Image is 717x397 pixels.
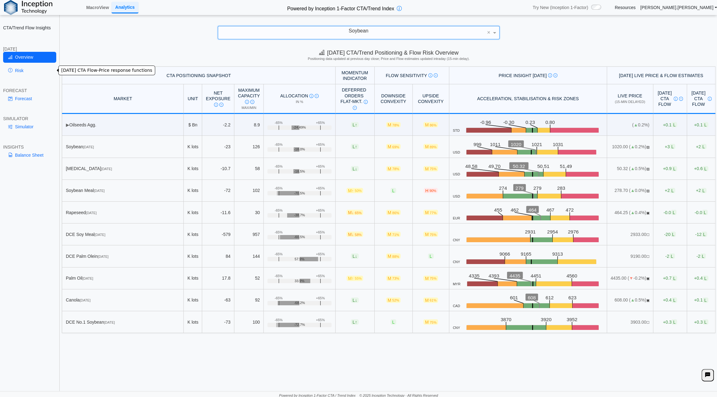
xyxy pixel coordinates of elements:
[316,252,325,256] div: +65%
[629,276,633,281] span: ▼
[703,297,708,303] span: L
[66,297,180,303] div: Canola
[202,114,234,136] td: -2.2
[607,114,653,136] td: ( 0.2%)
[700,253,706,259] span: L
[665,144,675,149] span: +3
[184,223,202,245] td: K lots
[522,251,532,257] text: 9165
[202,223,234,245] td: -579
[533,141,543,147] text: 1021
[701,144,706,149] span: L
[101,167,112,171] span: [DATE]
[316,143,325,147] div: +65%
[386,276,401,281] span: M
[646,145,649,149] span: CLOSED: Session finished for the day.
[392,277,399,280] span: 73%
[294,169,305,174] span: -18.5%
[66,232,180,237] div: DCE Soy Meal
[528,295,536,300] text: 608
[453,129,460,133] span: STD
[184,289,202,311] td: K lots
[469,273,479,278] text: 4335
[453,73,603,78] div: Price Insight [DATE]
[548,73,552,77] img: Info
[533,5,588,10] span: Try New (Inception 1-Factor)
[615,5,635,10] a: Resources
[488,273,499,278] text: 4393
[453,172,460,176] span: USD
[670,232,676,237] span: L
[392,233,399,237] span: 71%
[219,103,223,107] img: Read More
[94,189,105,193] span: [DATE]
[267,93,332,99] div: Allocation
[66,188,180,193] div: Soybean Meal
[234,136,264,158] td: 126
[234,158,264,180] td: 58
[386,232,401,237] span: M
[316,274,325,278] div: +65%
[351,188,354,193] span: ↑
[663,166,677,171] span: +0.9
[453,260,460,264] span: CNY
[474,141,482,147] text: 999
[378,73,445,78] div: Flow Sensitivity
[202,136,234,158] td: -23
[3,25,56,31] h2: CTA/Trend Flow Insights
[646,233,649,237] span: NO FEED: Live data feed not provided for this market.
[241,106,256,110] span: Max/Min
[708,97,712,101] img: Info
[480,120,491,125] text: -0.96
[607,136,653,158] td: 1020.00 ( 0.2%)
[541,317,551,322] text: 3920
[351,144,359,149] span: L
[3,116,56,121] div: SIMULATOR
[530,273,541,278] text: 4451
[671,276,677,281] span: L
[671,122,677,127] span: L
[640,5,717,10] a: [PERSON_NAME].[PERSON_NAME]
[501,317,511,322] text: 3870
[355,254,357,259] span: ↓
[346,276,363,281] span: M
[529,207,537,213] text: 464
[64,57,714,61] h5: Positioning data updated at previous day close; Price and Flow estimates updated intraday (15-min...
[525,120,535,125] text: 0.23
[184,84,202,114] th: Unit
[234,114,264,136] td: 8.9
[671,297,677,303] span: L
[234,202,264,223] td: 30
[511,207,519,213] text: 462
[349,28,368,33] span: Soybean
[392,167,399,171] span: 78%
[386,210,401,215] span: M
[487,30,490,35] span: ×
[351,253,359,259] span: L
[630,166,635,171] span: ▲
[665,188,675,193] span: +2
[66,166,180,171] div: [MEDICAL_DATA]
[510,295,518,300] text: 601
[184,245,202,267] td: K lots
[630,297,635,302] span: ▲
[547,229,558,234] text: 2954
[428,253,434,259] span: L
[80,298,91,302] span: [DATE]
[184,311,202,333] td: K lots
[566,273,577,278] text: 4560
[428,73,432,77] img: Info
[423,166,438,171] span: M
[545,120,555,125] text: 0.80
[607,66,715,84] th: [DATE] Live Price & Flow Estimates
[663,210,676,215] span: -0.0
[184,267,202,289] td: K lots
[568,295,576,300] text: 623
[695,210,708,215] span: -0.0
[607,311,653,333] td: 3903.00
[646,255,649,258] span: NO FEED: Live data feed not provided for this market.
[295,279,304,283] span: 33.9%
[202,245,234,267] td: 84
[62,84,184,114] th: MARKET
[694,276,708,281] span: +0.4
